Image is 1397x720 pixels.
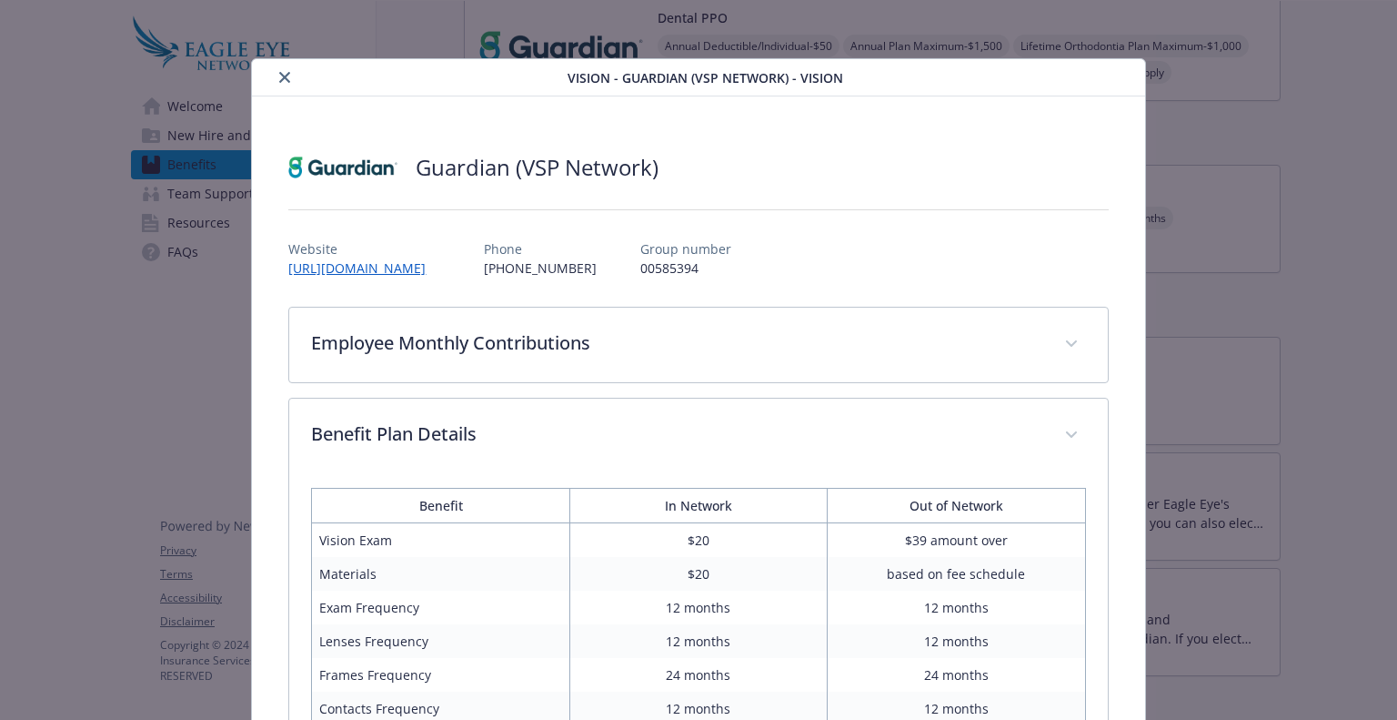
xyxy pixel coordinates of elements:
[312,557,569,591] td: Materials
[569,557,827,591] td: $20
[312,658,569,692] td: Frames Frequency
[312,523,569,558] td: Vision Exam
[569,489,827,523] th: In Network
[311,330,1041,357] p: Employee Monthly Contributions
[828,658,1085,692] td: 24 months
[484,239,597,259] p: Phone
[569,624,827,658] td: 12 months
[288,239,440,259] p: Website
[828,591,1085,624] td: 12 months
[311,421,1041,448] p: Benefit Plan Details
[569,658,827,692] td: 24 months
[312,624,569,658] td: Lenses Frequency
[312,489,569,523] th: Benefit
[288,259,440,277] a: [URL][DOMAIN_NAME]
[569,591,827,624] td: 12 months
[289,308,1107,382] div: Employee Monthly Contributions
[274,66,296,88] button: close
[640,239,731,259] p: Group number
[828,523,1085,558] td: $39 amount over
[312,591,569,624] td: Exam Frequency
[828,557,1085,591] td: based on fee schedule
[569,523,827,558] td: $20
[828,489,1085,523] th: Out of Network
[484,259,597,278] p: [PHONE_NUMBER]
[640,259,731,278] p: 00585394
[416,152,658,183] h2: Guardian (VSP Network)
[828,624,1085,658] td: 12 months
[289,399,1107,473] div: Benefit Plan Details
[288,140,397,195] img: Guardian
[568,68,843,87] span: Vision - Guardian (VSP Network) - Vision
